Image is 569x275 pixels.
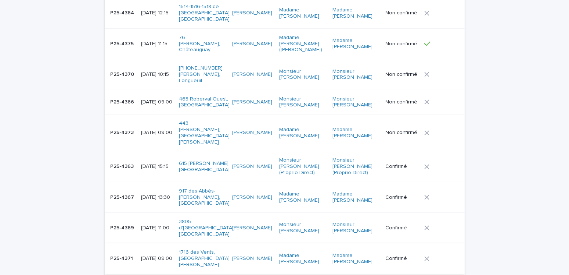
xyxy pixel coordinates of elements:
[332,191,378,204] a: Madame [PERSON_NAME]
[111,39,136,47] p: P25-4375
[141,99,173,105] p: [DATE] 09:00
[232,225,272,231] a: [PERSON_NAME]
[386,194,419,201] p: Confirmé
[141,194,173,201] p: [DATE] 13:30
[141,130,173,136] p: [DATE] 09:00
[111,128,136,136] p: P25-4373
[279,127,325,139] a: Madame [PERSON_NAME]
[111,70,136,78] p: P25-4370
[105,182,465,212] tr: P25-4367P25-4367 [DATE] 13:30917 des Abbés-[PERSON_NAME], [GEOGRAPHIC_DATA] [PERSON_NAME] Madame ...
[386,163,419,170] p: Confirmé
[332,68,378,81] a: Monsieur [PERSON_NAME]
[279,35,325,53] a: Madame [PERSON_NAME] ([PERSON_NAME])
[179,120,230,145] a: 443 [PERSON_NAME], [GEOGRAPHIC_DATA][PERSON_NAME]
[141,71,173,78] p: [DATE] 10:15
[332,96,378,109] a: Monsieur [PERSON_NAME]
[105,28,465,59] tr: P25-4375P25-4375 [DATE] 11:1576 [PERSON_NAME], Châteauguay [PERSON_NAME] Madame [PERSON_NAME] ([P...
[179,249,230,268] a: 1716 des Vents, [GEOGRAPHIC_DATA][PERSON_NAME]
[279,222,325,234] a: Monsieur [PERSON_NAME]
[111,8,136,16] p: P25-4364
[179,161,230,173] a: 615 [PERSON_NAME], [GEOGRAPHIC_DATA]
[179,65,225,84] a: [PHONE_NUMBER] [PERSON_NAME], Longueuil
[279,157,325,176] a: Monsieur [PERSON_NAME] (Proprio Direct)
[141,225,173,231] p: [DATE] 11:00
[105,213,465,243] tr: P25-4369P25-4369 [DATE] 11:003805 d'[GEOGRAPHIC_DATA], [GEOGRAPHIC_DATA] [PERSON_NAME] Monsieur [...
[386,130,419,136] p: Non confirmé
[105,90,465,114] tr: P25-4366P25-4366 [DATE] 09:00463 Roberval Ouest, [GEOGRAPHIC_DATA] [PERSON_NAME] Monsieur [PERSON...
[386,71,419,78] p: Non confirmé
[105,151,465,182] tr: P25-4363P25-4363 [DATE] 15:15615 [PERSON_NAME], [GEOGRAPHIC_DATA] [PERSON_NAME] Monsieur [PERSON_...
[232,130,272,136] a: [PERSON_NAME]
[279,253,325,265] a: Madame [PERSON_NAME]
[386,225,419,231] p: Confirmé
[141,10,173,16] p: [DATE] 12:15
[232,163,272,170] a: [PERSON_NAME]
[232,10,272,16] a: [PERSON_NAME]
[279,96,325,109] a: Monsieur [PERSON_NAME]
[232,41,272,47] a: [PERSON_NAME]
[386,99,419,105] p: Non confirmé
[179,4,231,22] a: 1514-1516-1518 de [GEOGRAPHIC_DATA], [GEOGRAPHIC_DATA]
[141,163,173,170] p: [DATE] 15:15
[386,255,419,262] p: Confirmé
[179,96,230,109] a: 463 Roberval Ouest, [GEOGRAPHIC_DATA]
[179,219,235,237] a: 3805 d'[GEOGRAPHIC_DATA], [GEOGRAPHIC_DATA]
[386,10,419,16] p: Non confirmé
[232,99,272,105] a: [PERSON_NAME]
[332,38,378,50] a: Madame [PERSON_NAME]
[179,35,225,53] a: 76 [PERSON_NAME], Châteauguay
[111,254,135,262] p: P25-4371
[141,255,173,262] p: [DATE] 09:00
[105,114,465,151] tr: P25-4373P25-4373 [DATE] 09:00443 [PERSON_NAME], [GEOGRAPHIC_DATA][PERSON_NAME] [PERSON_NAME] Mada...
[232,71,272,78] a: [PERSON_NAME]
[105,59,465,90] tr: P25-4370P25-4370 [DATE] 10:15[PHONE_NUMBER] [PERSON_NAME], Longueuil [PERSON_NAME] Monsieur [PERS...
[111,162,136,170] p: P25-4363
[179,188,230,207] a: 917 des Abbés-[PERSON_NAME], [GEOGRAPHIC_DATA]
[232,194,272,201] a: [PERSON_NAME]
[332,127,378,139] a: Madame [PERSON_NAME]
[279,7,325,20] a: Madame [PERSON_NAME]
[105,243,465,274] tr: P25-4371P25-4371 [DATE] 09:001716 des Vents, [GEOGRAPHIC_DATA][PERSON_NAME] [PERSON_NAME] Madame ...
[111,193,136,201] p: P25-4367
[232,255,272,262] a: [PERSON_NAME]
[332,157,378,176] a: Monsieur [PERSON_NAME] (Proprio Direct)
[111,223,136,231] p: P25-4369
[279,191,325,204] a: Madame [PERSON_NAME]
[332,7,378,20] a: Madame [PERSON_NAME]
[141,41,173,47] p: [DATE] 11:15
[332,222,378,234] a: Monsieur [PERSON_NAME]
[332,253,378,265] a: Madame [PERSON_NAME]
[386,41,419,47] p: Non confirmé
[279,68,325,81] a: Monsieur [PERSON_NAME]
[111,98,136,105] p: P25-4366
